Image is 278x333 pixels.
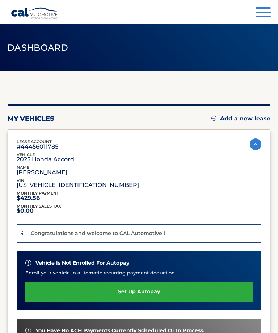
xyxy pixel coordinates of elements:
span: Monthly Payment [17,191,59,196]
span: vehicle is not enrolled for autopay [35,260,129,266]
p: 2025 Honda Accord [17,158,74,161]
a: set up autopay [25,282,253,301]
img: accordion-active.svg [250,138,261,150]
p: Enroll your vehicle in automatic recurring payment deduction. [25,269,253,276]
span: Monthly sales Tax [17,204,61,209]
p: [PERSON_NAME] [17,171,67,174]
img: add.svg [211,116,216,121]
span: Dashboard [7,42,68,53]
a: Cal Automotive [11,7,59,20]
p: Congratulations and welcome to CAL Automotive!! [31,230,165,236]
button: Menu [256,7,271,19]
span: name [17,165,29,170]
p: #44456011785 [17,145,58,149]
span: vehicle [17,152,35,157]
p: [US_VEHICLE_IDENTIFICATION_NUMBER] [17,183,139,187]
h2: my vehicles [8,115,54,123]
a: Add a new lease [211,115,270,122]
img: alert-white.svg [25,260,31,266]
span: lease account [17,139,52,144]
span: vin [17,178,24,183]
p: $0.00 [17,209,61,213]
p: $429.56 [17,196,59,200]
